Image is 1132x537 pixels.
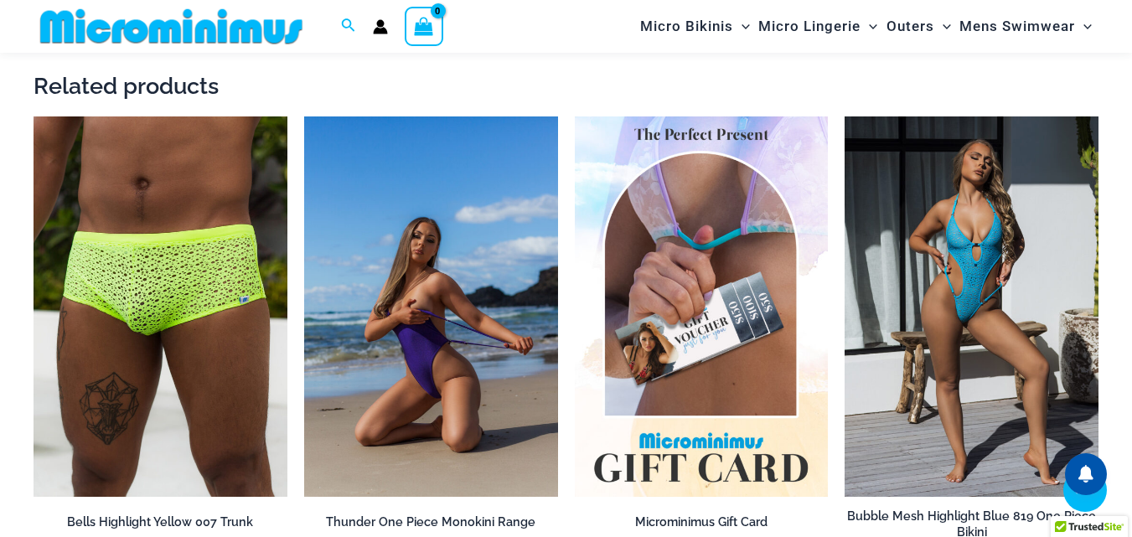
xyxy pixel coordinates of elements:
a: View Shopping Cart, empty [405,7,443,45]
a: Mens SwimwearMenu ToggleMenu Toggle [955,5,1096,48]
span: Micro Lingerie [758,5,861,48]
a: Bells Highlight Yellow 007 Trunk 01Bells Highlight Yellow 007 Trunk 03Bells Highlight Yellow 007 ... [34,116,287,497]
a: Account icon link [373,19,388,34]
nav: Site Navigation [633,3,1098,50]
span: Menu Toggle [1075,5,1092,48]
span: Mens Swimwear [959,5,1075,48]
img: Bubble Mesh Highlight Blue 819 One Piece 01 [845,116,1098,497]
a: OutersMenu ToggleMenu Toggle [882,5,955,48]
span: Menu Toggle [861,5,877,48]
a: Thunder Burnt Red 8931 One piece 10Thunder Orient Blue 8931 One piece 10Thunder Orient Blue 8931 ... [304,116,558,497]
a: Bubble Mesh Highlight Blue 819 One Piece 01Bubble Mesh Highlight Blue 819 One Piece 03Bubble Mesh... [845,116,1098,497]
a: Search icon link [341,16,356,37]
span: Menu Toggle [934,5,951,48]
span: Micro Bikinis [640,5,733,48]
a: Bells Highlight Yellow 007 Trunk [34,514,287,536]
img: MM SHOP LOGO FLAT [34,8,309,45]
h2: Bells Highlight Yellow 007 Trunk [34,514,287,530]
h2: Related products [34,71,1098,101]
img: Bells Highlight Yellow 007 Trunk 01 [34,116,287,497]
span: Menu Toggle [733,5,750,48]
h2: Microminimus Gift Card [575,514,829,530]
a: Micro LingerieMenu ToggleMenu Toggle [754,5,881,48]
img: Thunder Orient Blue 8931 One piece 10 [304,116,558,497]
a: Micro BikinisMenu ToggleMenu Toggle [636,5,754,48]
a: Thunder One Piece Monokini Range [304,514,558,536]
h2: Thunder One Piece Monokini Range [304,514,558,530]
span: Outers [886,5,934,48]
a: Microminimus Gift Card [575,514,829,536]
img: Featured Gift Card [575,116,829,497]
